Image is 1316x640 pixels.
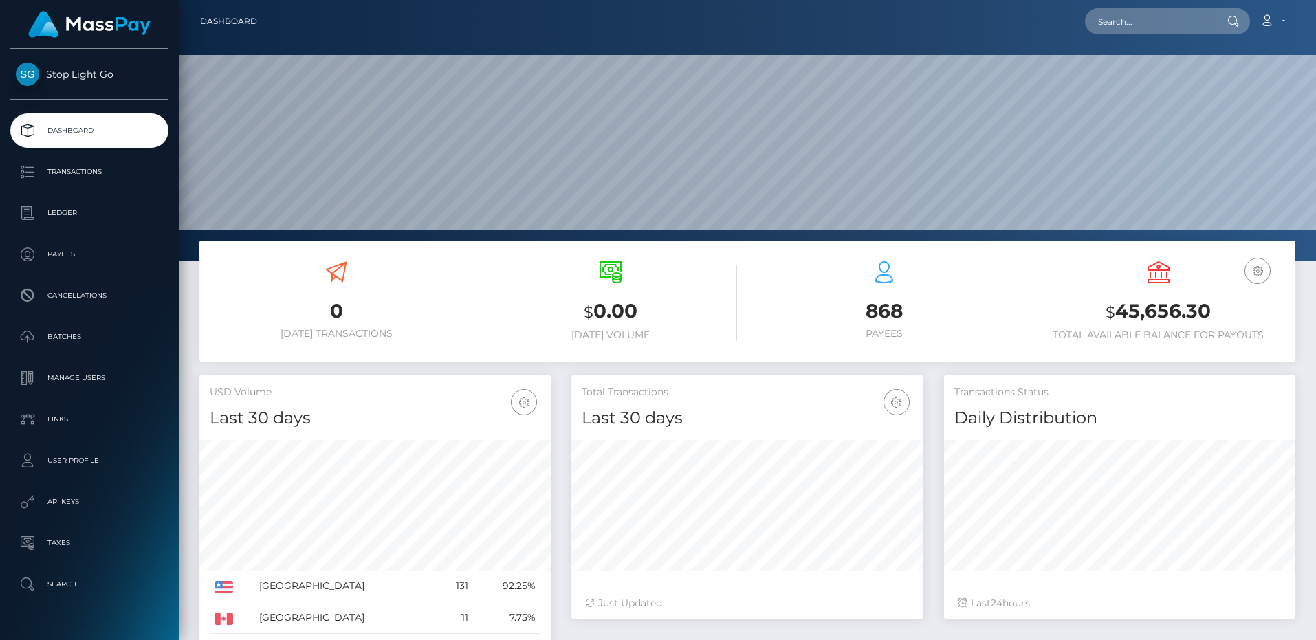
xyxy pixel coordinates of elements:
span: Stop Light Go [10,68,168,80]
h4: Last 30 days [582,406,912,430]
td: 7.75% [473,602,541,634]
p: Dashboard [16,120,163,141]
td: 131 [438,571,473,602]
p: Cancellations [16,285,163,306]
a: Manage Users [10,361,168,395]
img: MassPay Logo [28,11,151,38]
h6: Total Available Balance for Payouts [1032,329,1286,341]
h6: [DATE] Transactions [210,328,463,340]
a: Links [10,402,168,437]
a: Transactions [10,155,168,189]
h5: USD Volume [210,386,540,399]
a: Ledger [10,196,168,230]
h3: 0 [210,298,463,324]
a: Search [10,567,168,602]
a: Cancellations [10,278,168,313]
p: Ledger [16,203,163,223]
p: User Profile [16,450,163,471]
h4: Daily Distribution [954,406,1285,430]
h5: Transactions Status [954,386,1285,399]
img: US.png [215,581,233,593]
small: $ [584,302,593,322]
p: Manage Users [16,368,163,388]
p: Transactions [16,162,163,182]
p: Links [16,409,163,430]
h3: 45,656.30 [1032,298,1286,326]
p: Batches [16,327,163,347]
a: User Profile [10,443,168,478]
a: Batches [10,320,168,354]
div: Last hours [958,596,1282,610]
h3: 0.00 [484,298,738,326]
a: Dashboard [10,113,168,148]
small: $ [1106,302,1115,322]
input: Search... [1085,8,1214,34]
a: Dashboard [200,7,257,36]
td: 92.25% [473,571,541,602]
p: API Keys [16,492,163,512]
td: 11 [438,602,473,634]
p: Search [16,574,163,595]
img: CA.png [215,613,233,625]
p: Taxes [16,533,163,553]
a: API Keys [10,485,168,519]
p: Payees [16,244,163,265]
a: Payees [10,237,168,272]
h6: [DATE] Volume [484,329,738,341]
td: [GEOGRAPHIC_DATA] [254,571,437,602]
div: Just Updated [585,596,909,610]
h3: 868 [758,298,1011,324]
h5: Total Transactions [582,386,912,399]
h6: Payees [758,328,1011,340]
td: [GEOGRAPHIC_DATA] [254,602,437,634]
img: Stop Light Go [16,63,39,86]
a: Taxes [10,526,168,560]
h4: Last 30 days [210,406,540,430]
span: 24 [991,597,1002,609]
